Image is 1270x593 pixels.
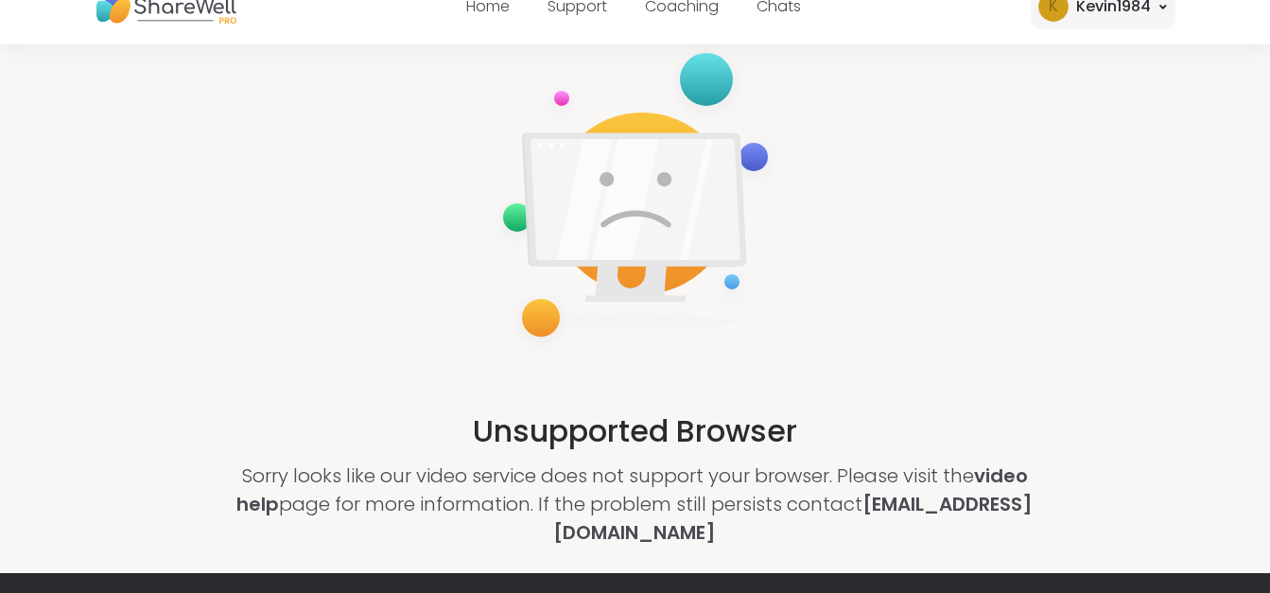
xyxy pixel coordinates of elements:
[488,41,783,356] img: not-supported
[473,409,797,454] h2: Unsupported Browser
[212,462,1058,547] p: Sorry looks like our video service does not support your browser. Please visit the page for more ...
